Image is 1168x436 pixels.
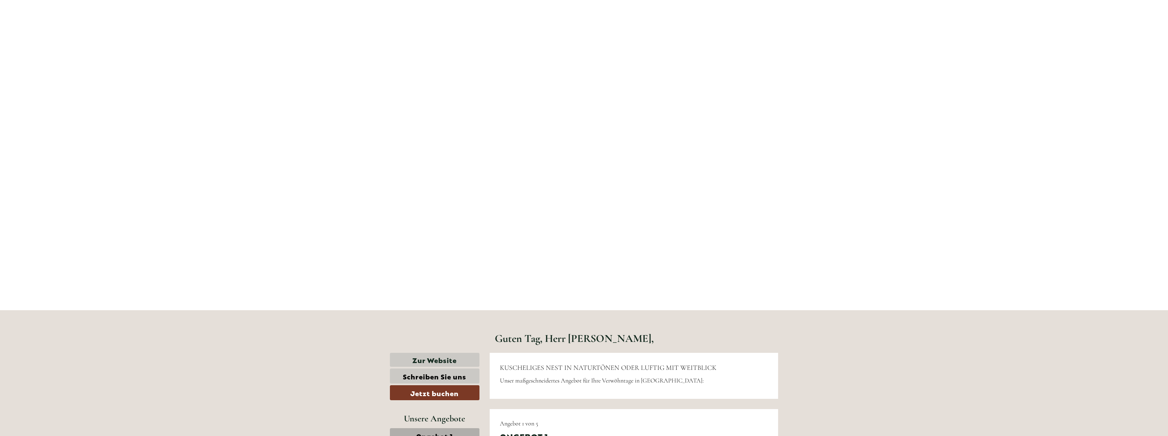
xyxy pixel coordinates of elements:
div: Unsere Angebote [390,412,479,425]
div: [DATE] [122,5,146,17]
div: Guten Tag, wie können wir Ihnen helfen? [5,18,100,39]
h1: Guten Tag, Herr [PERSON_NAME], [495,332,654,344]
span: Unser maßgeschneidertes Angebot für Ihre Verwöhntage in [GEOGRAPHIC_DATA]: [500,377,704,384]
a: Schreiben Sie uns [390,369,479,384]
button: Senden [221,177,268,192]
div: [GEOGRAPHIC_DATA] [10,20,97,25]
small: 18:38 [10,33,97,38]
span: KUSCHELIGES NEST IN NATURTÖNEN ODER LUFTIG MIT WEITBLICK [500,364,716,372]
a: Zur Website [390,353,479,367]
span: Angebot 1 von 5 [500,420,538,427]
a: Jetzt buchen [390,385,479,400]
